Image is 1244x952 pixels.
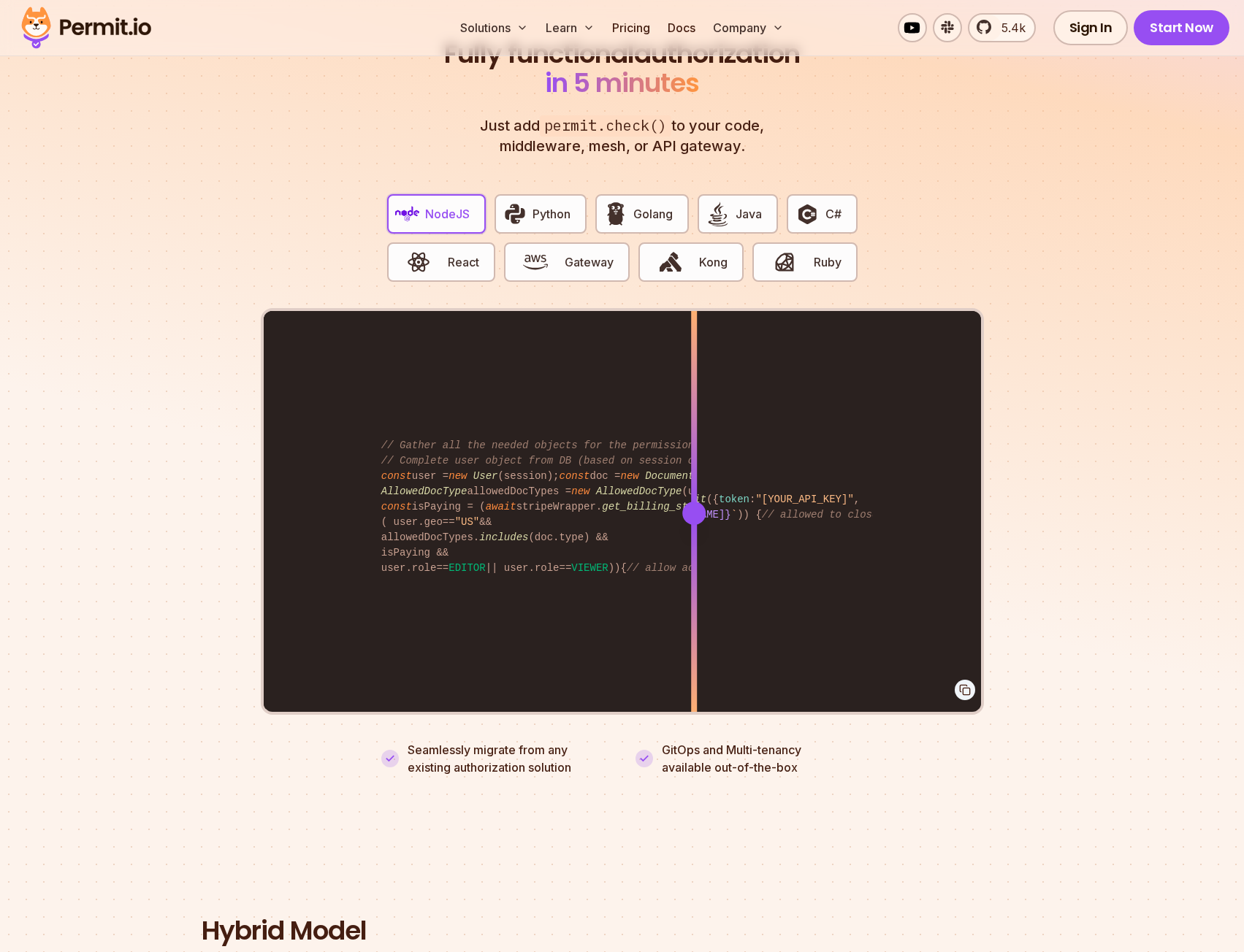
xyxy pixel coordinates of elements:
button: Learn [540,13,600,42]
span: get_billing_status [602,501,712,513]
span: // allow access [627,562,719,574]
img: NodeJS [395,201,420,226]
span: Kong [699,253,728,271]
span: token [719,494,749,505]
span: // Complete user object from DB (based on session object, only 3 DB queries...) [381,455,866,467]
span: Fully functional [444,39,634,69]
img: Ruby [772,250,797,275]
span: permit.check() [540,115,671,137]
button: Company [707,13,790,42]
span: new [571,485,589,497]
img: Permit logo [15,3,158,53]
span: const [381,501,412,513]
span: await [486,501,516,513]
p: Seamlessly migrate from any existing authorization solution [408,741,609,776]
span: NodeJS [425,205,470,223]
span: const [381,470,412,482]
span: Document [645,470,694,482]
span: new [449,470,467,482]
span: Java [736,205,762,223]
a: Pricing [606,13,656,42]
span: React [448,253,479,271]
p: Just add to your code, middleware, mesh, or API gateway. [465,115,780,156]
span: const [559,470,589,482]
span: geo [424,516,443,528]
img: Kong [658,250,683,275]
span: VIEWER [571,562,608,574]
span: type [559,531,584,543]
img: React [406,250,431,275]
a: Docs [662,13,701,42]
span: EDITOR [449,562,485,574]
a: Sign In [1053,10,1129,45]
span: "US" [455,516,480,528]
span: // allowed to close issue [762,509,915,521]
span: in 5 minutes [545,64,699,101]
img: Gateway [523,250,548,275]
span: User [473,470,498,482]
span: AllowedDocType [381,485,468,497]
a: Start Now [1134,10,1229,45]
h2: authorization [441,39,804,98]
span: "[YOUR_API_KEY]" [755,494,853,505]
span: Gateway [565,253,614,271]
img: C# [795,201,820,226]
p: GitOps and Multi-tenancy available out-of-the-box [662,741,801,776]
code: user = (session); doc = ( , , session. ); allowedDocTypes = (user. ); isPaying = ( stripeWrapper.... [371,426,873,588]
img: Java [706,201,730,226]
span: 5.4k [993,19,1026,37]
img: Python [503,201,527,226]
span: role [535,562,560,574]
img: Golang [603,201,628,226]
span: new [621,470,639,482]
span: AllowedDocType [596,485,682,497]
span: // Gather all the needed objects for the permission check [381,439,731,451]
span: Ruby [814,253,842,271]
button: Solutions [454,13,534,42]
span: C# [825,205,842,223]
h2: Hybrid Model [202,916,1043,945]
a: 5.4k [968,13,1036,42]
span: role [412,562,437,574]
span: Python [533,205,571,223]
span: Golang [633,205,673,223]
span: includes [479,531,528,543]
